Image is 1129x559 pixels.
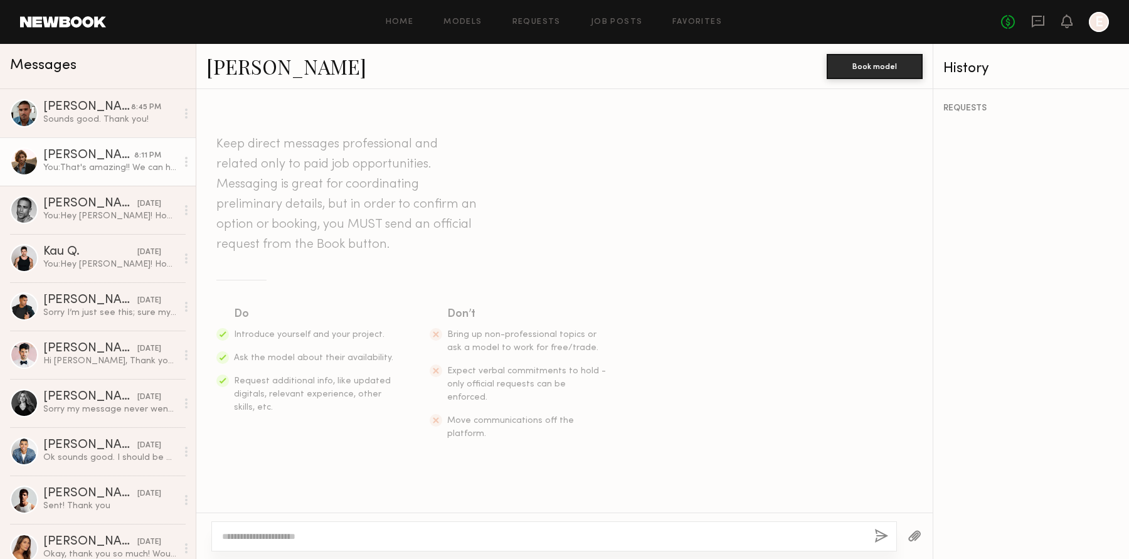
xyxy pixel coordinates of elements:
div: [PERSON_NAME] [43,198,137,210]
div: Kau Q. [43,246,137,258]
div: [DATE] [137,343,161,355]
div: [PERSON_NAME] [43,487,137,500]
div: [DATE] [137,198,161,210]
div: History [943,61,1119,76]
div: Don’t [447,306,608,323]
a: Favorites [672,18,722,26]
button: Book model [827,54,923,79]
div: You: Hey [PERSON_NAME]! Hope you’re doing well. This is [PERSON_NAME] from Rebel Marketing, an ag... [43,258,177,270]
a: Home [386,18,414,26]
div: [DATE] [137,536,161,548]
a: Job Posts [591,18,643,26]
div: [DATE] [137,391,161,403]
a: Book model [827,60,923,71]
div: 8:11 PM [134,150,161,162]
div: [DATE] [137,440,161,452]
span: Ask the model about their availability. [234,354,393,362]
div: [PERSON_NAME] [43,439,137,452]
div: REQUESTS [943,104,1119,113]
header: Keep direct messages professional and related only to paid job opportunities. Messaging is great ... [216,134,480,255]
a: E [1089,12,1109,32]
span: Expect verbal commitments to hold - only official requests can be enforced. [447,367,606,402]
div: [PERSON_NAME] [43,149,134,162]
span: Move communications off the platform. [447,417,574,438]
span: Request additional info, like updated digitals, relevant experience, other skills, etc. [234,377,391,412]
div: Sorry my message never went through! Must have had bad signal. I would have to do a 750 minimum u... [43,403,177,415]
a: [PERSON_NAME] [206,53,366,80]
div: Hi [PERSON_NAME], Thank you so much for reaching out, and I sincerely apologize for the delay — I... [43,355,177,367]
div: Sent! Thank you [43,500,177,512]
div: Ok sounds good. I should be able to send something in [DATE]. [43,452,177,464]
div: [DATE] [137,488,161,500]
span: Introduce yourself and your project. [234,331,384,339]
a: Requests [512,18,561,26]
div: [PERSON_NAME] [43,391,137,403]
div: [DATE] [137,295,161,307]
div: [DATE] [137,247,161,258]
div: [PERSON_NAME] [43,294,137,307]
div: Sorry I’m just see this; sure my number is [PHONE_NUMBER] Talk soon! [43,307,177,319]
div: [PERSON_NAME] [43,101,131,114]
div: Do [234,306,395,323]
div: You: That's amazing!! We can have you for fitting before you leave to [GEOGRAPHIC_DATA] maybe [DA... [43,162,177,174]
div: You: Hey [PERSON_NAME]! Hope you’re doing well. This is [PERSON_NAME] from Rebel Marketing, an ag... [43,210,177,222]
a: Models [443,18,482,26]
div: 8:45 PM [131,102,161,114]
div: [PERSON_NAME] [43,536,137,548]
span: Messages [10,58,77,73]
span: Bring up non-professional topics or ask a model to work for free/trade. [447,331,598,352]
div: Sounds good. Thank you! [43,114,177,125]
div: [PERSON_NAME] [43,343,137,355]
